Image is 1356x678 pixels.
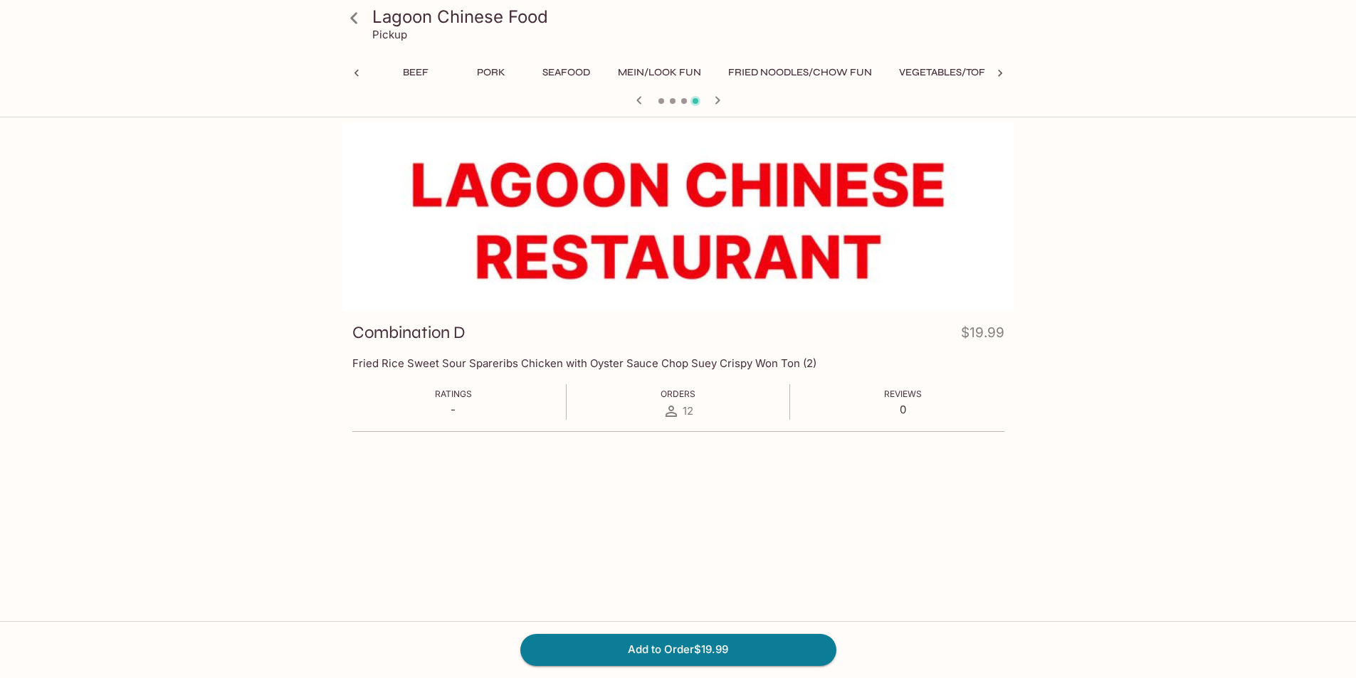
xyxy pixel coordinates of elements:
span: Reviews [884,388,922,399]
button: Fried Noodles/Chow Fun [720,63,880,83]
h4: $19.99 [961,322,1004,349]
button: Pork [459,63,523,83]
p: - [435,403,472,416]
span: Orders [661,388,695,399]
button: Vegetables/Tofu [891,63,1001,83]
span: Ratings [435,388,472,399]
button: Seafood [535,63,599,83]
button: Add to Order$19.99 [520,634,836,665]
button: Mein/Look Fun [610,63,709,83]
p: Fried Rice Sweet Sour Spareribs Chicken with Oyster Sauce Chop Suey Crispy Won Ton (2) [352,356,1004,370]
p: Pickup [372,28,407,41]
p: 0 [884,403,922,416]
span: 12 [683,404,693,418]
h3: Lagoon Chinese Food [372,6,1009,28]
h3: Combination D [352,322,466,344]
button: Beef [384,63,448,83]
div: Combination D [342,123,1014,312]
